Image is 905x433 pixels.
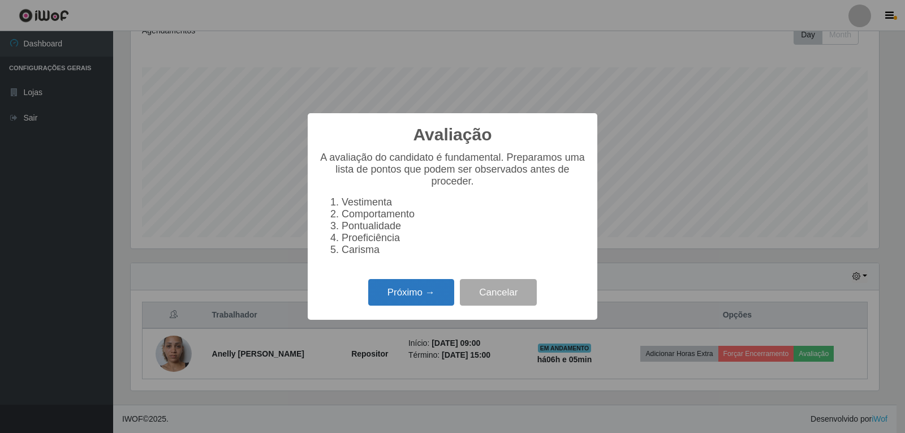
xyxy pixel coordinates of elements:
[413,125,492,145] h2: Avaliação
[460,279,537,306] button: Cancelar
[319,152,586,187] p: A avaliação do candidato é fundamental. Preparamos uma lista de pontos que podem ser observados a...
[342,232,586,244] li: Proeficiência
[342,208,586,220] li: Comportamento
[342,244,586,256] li: Carisma
[342,220,586,232] li: Pontualidade
[342,196,586,208] li: Vestimenta
[368,279,454,306] button: Próximo →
